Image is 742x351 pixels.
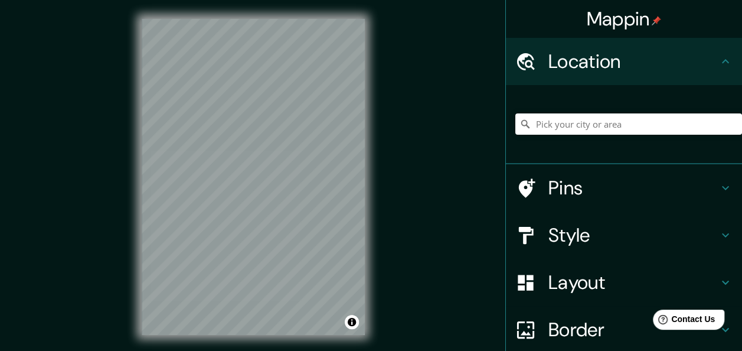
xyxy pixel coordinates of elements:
[506,212,742,259] div: Style
[548,318,718,342] h4: Border
[506,38,742,85] div: Location
[142,19,365,335] canvas: Map
[506,259,742,306] div: Layout
[515,113,742,135] input: Pick your city or area
[345,315,359,329] button: Toggle attribution
[548,176,718,200] h4: Pins
[587,7,662,31] h4: Mappin
[506,164,742,212] div: Pins
[652,16,661,25] img: pin-icon.png
[548,223,718,247] h4: Style
[548,50,718,73] h4: Location
[548,271,718,294] h4: Layout
[637,305,729,338] iframe: Help widget launcher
